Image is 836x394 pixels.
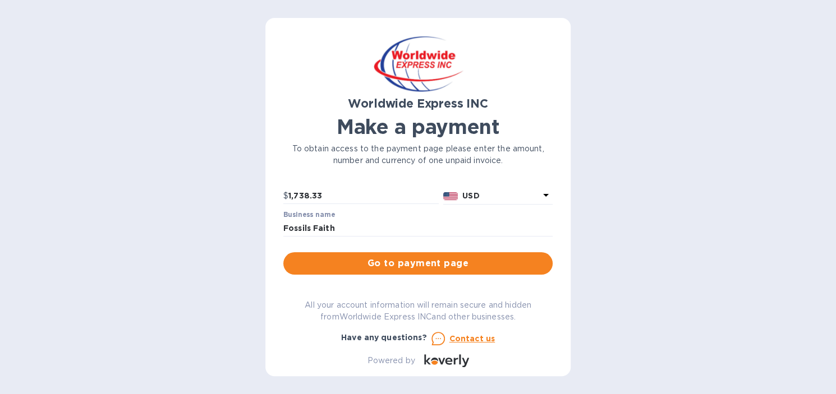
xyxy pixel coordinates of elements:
b: Have any questions? [341,333,427,342]
img: USD [443,192,458,200]
p: $ [283,190,288,202]
button: Go to payment page [283,252,553,275]
b: Worldwide Express INC [348,96,488,110]
span: Go to payment page [292,257,544,270]
input: Enter business name [283,220,553,237]
input: 0.00 [288,188,439,205]
label: Business name [283,212,335,219]
h1: Make a payment [283,115,553,138]
u: Contact us [449,334,495,343]
p: All your account information will remain secure and hidden from Worldwide Express INC and other b... [283,299,553,323]
p: To obtain access to the payment page please enter the amount, number and currency of one unpaid i... [283,143,553,166]
p: Powered by [367,355,415,367]
b: USD [462,191,479,200]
